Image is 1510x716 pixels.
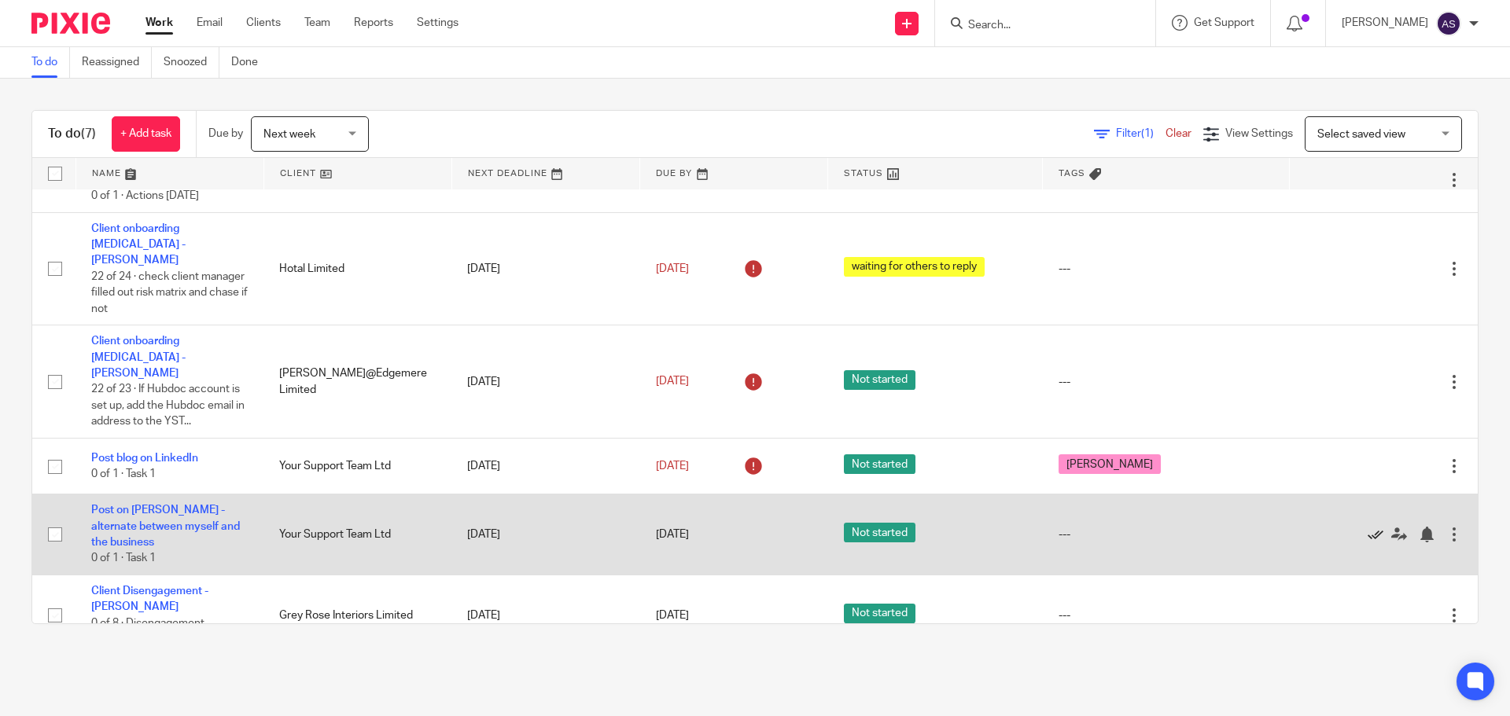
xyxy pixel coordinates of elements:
a: Email [197,15,223,31]
span: [PERSON_NAME] [1059,454,1161,474]
a: Client onboarding [MEDICAL_DATA] - [PERSON_NAME] [91,336,186,379]
td: [DATE] [451,439,639,494]
td: [DATE] [451,494,639,575]
a: Team [304,15,330,31]
div: --- [1059,527,1274,542]
span: 0 of 1 · Actions [DATE] [91,190,199,201]
a: Done [231,47,270,78]
td: Hotal Limited [263,212,451,325]
a: Snoozed [164,47,219,78]
div: --- [1059,261,1274,277]
span: [DATE] [656,376,689,387]
a: Settings [417,15,459,31]
div: --- [1059,608,1274,623]
a: Mark as done [1368,527,1391,542]
span: [DATE] [656,610,689,621]
a: Work [145,15,173,31]
span: [DATE] [656,263,689,274]
td: [PERSON_NAME]@Edgemere Limited [263,325,451,439]
input: Search [967,19,1108,33]
a: Post on [PERSON_NAME] - alternate between myself and the business [91,505,240,548]
span: 0 of 8 · Disengagement templates [91,618,204,645]
a: Post blog on LinkedIn [91,453,198,464]
span: (1) [1141,128,1154,139]
a: Client Disengagement - [PERSON_NAME] [91,586,208,612]
a: Clear [1166,128,1191,139]
img: svg%3E [1436,11,1461,36]
span: Next week [263,129,315,140]
a: Client onboarding [MEDICAL_DATA] - [PERSON_NAME] [91,223,186,266]
span: Tags [1059,169,1085,178]
span: (7) [81,127,96,140]
a: Clients [246,15,281,31]
span: Select saved view [1317,129,1405,140]
td: [DATE] [451,212,639,325]
span: [DATE] [656,529,689,540]
img: Pixie [31,13,110,34]
a: To do [31,47,70,78]
span: View Settings [1225,128,1293,139]
span: 0 of 1 · Task 1 [91,553,156,564]
span: Not started [844,370,915,390]
span: Not started [844,454,915,474]
div: --- [1059,374,1274,390]
span: waiting for others to reply [844,257,985,277]
p: Due by [208,126,243,141]
span: 22 of 24 · check client manager filled out risk matrix and chase if not [91,271,248,314]
span: Not started [844,604,915,623]
td: Your Support Team Ltd [263,494,451,575]
td: [DATE] [451,325,639,439]
span: 22 of 23 · If Hubdoc account is set up, add the Hubdoc email in address to the YST... [91,384,245,428]
a: Reports [354,15,393,31]
p: [PERSON_NAME] [1342,15,1428,31]
span: Get Support [1194,17,1254,28]
a: Reassigned [82,47,152,78]
span: Not started [844,523,915,542]
span: Filter [1116,128,1166,139]
td: Your Support Team Ltd [263,439,451,494]
span: [DATE] [656,461,689,472]
span: 0 of 1 · Task 1 [91,468,156,479]
td: Grey Rose Interiors Limited [263,575,451,655]
a: + Add task [112,116,180,152]
td: [DATE] [451,575,639,655]
h1: To do [48,126,96,142]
